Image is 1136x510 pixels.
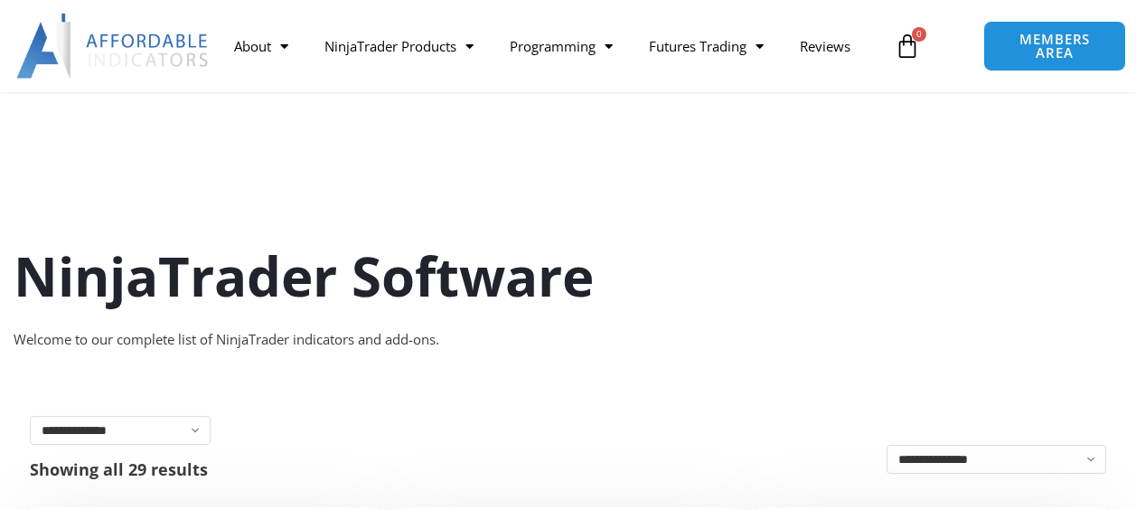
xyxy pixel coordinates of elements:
[983,21,1126,71] a: MEMBERS AREA
[887,445,1106,474] select: Shop order
[14,238,1122,314] h1: NinjaTrader Software
[216,25,887,67] nav: Menu
[30,461,208,477] p: Showing all 29 results
[216,25,306,67] a: About
[14,327,1122,353] div: Welcome to our complete list of NinjaTrader indicators and add-ons.
[306,25,492,67] a: NinjaTrader Products
[631,25,782,67] a: Futures Trading
[492,25,631,67] a: Programming
[16,14,211,79] img: LogoAI | Affordable Indicators – NinjaTrader
[868,20,947,72] a: 0
[912,27,926,42] span: 0
[782,25,868,67] a: Reviews
[1002,33,1107,60] span: MEMBERS AREA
